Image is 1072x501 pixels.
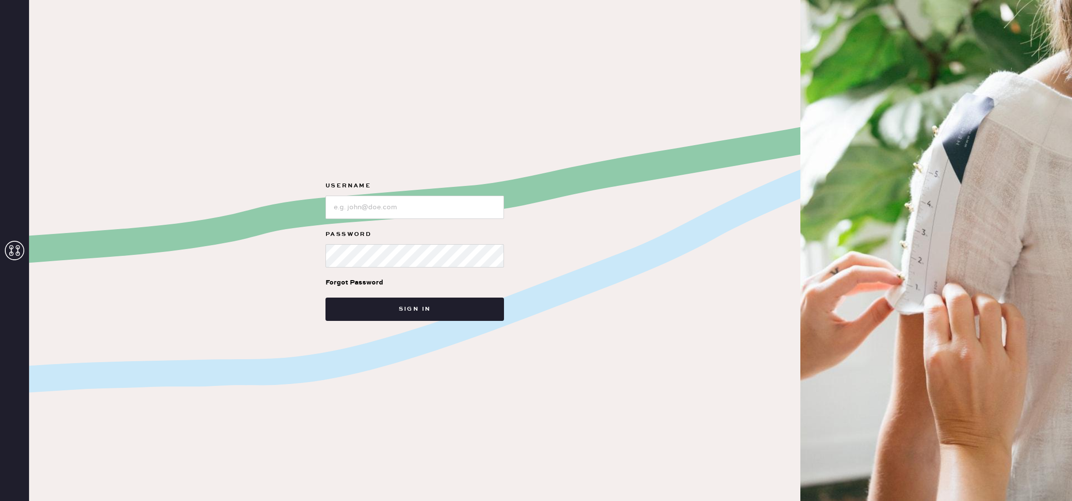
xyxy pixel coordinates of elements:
button: Sign in [325,298,504,321]
label: Password [325,229,504,240]
input: e.g. john@doe.com [325,196,504,219]
div: Forgot Password [325,277,383,288]
a: Forgot Password [325,267,383,298]
label: Username [325,180,504,192]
